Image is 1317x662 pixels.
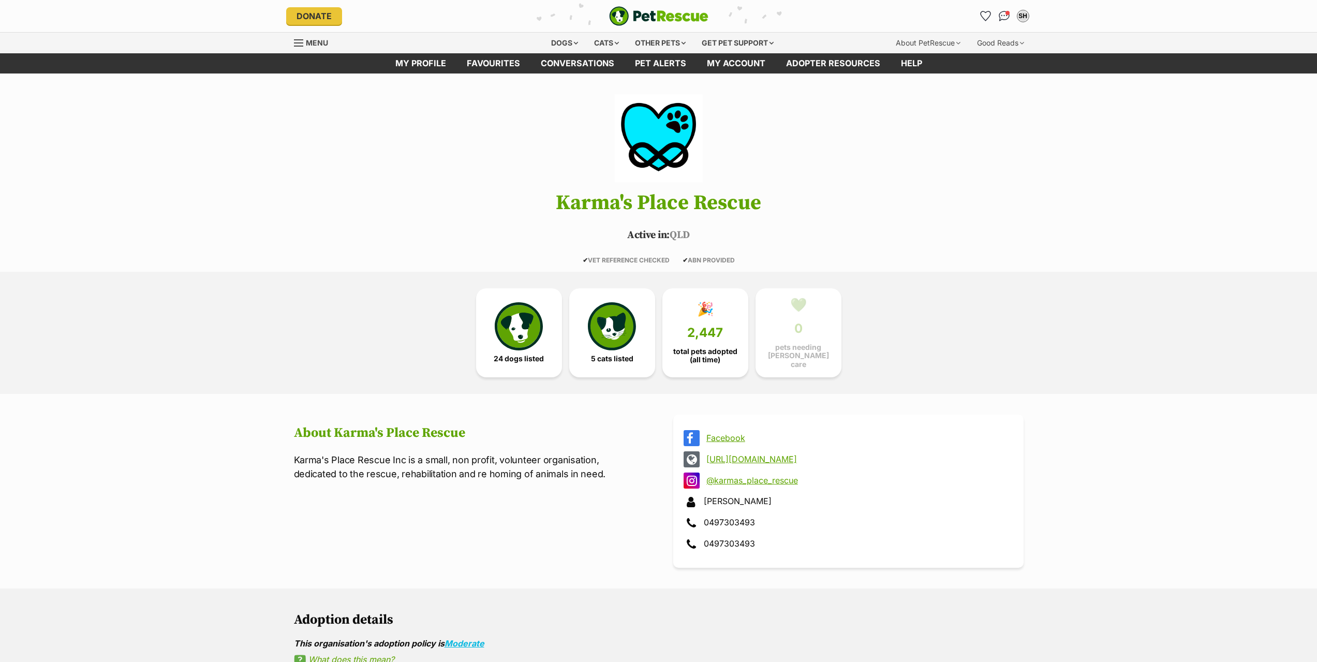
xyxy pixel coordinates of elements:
[697,53,776,73] a: My account
[583,256,588,264] icon: ✔
[544,33,585,53] div: Dogs
[294,612,1024,628] h2: Adoption details
[456,53,530,73] a: Favourites
[625,53,697,73] a: Pet alerts
[706,454,1009,464] a: [URL][DOMAIN_NAME]
[790,297,807,313] div: 💚
[706,433,1009,443] a: Facebook
[476,288,562,377] a: 24 dogs listed
[978,8,1031,24] ul: Account quick links
[687,326,723,340] span: 2,447
[294,425,644,441] h2: About Karma's Place Rescue
[996,8,1013,24] a: Conversations
[294,33,335,51] a: Menu
[970,33,1031,53] div: Good Reads
[591,355,633,363] span: 5 cats listed
[583,256,670,264] span: VET REFERENCE CHECKED
[569,288,655,377] a: 5 cats listed
[891,53,933,73] a: Help
[587,33,626,53] div: Cats
[706,476,1009,485] a: @karmas_place_rescue
[286,7,342,25] a: Donate
[889,33,968,53] div: About PetRescue
[627,229,670,242] span: Active in:
[278,228,1039,243] p: QLD
[278,192,1039,214] h1: Karma's Place Rescue
[756,288,841,377] a: 💚 0 pets needing [PERSON_NAME] care
[385,53,456,73] a: My profile
[776,53,891,73] a: Adopter resources
[684,515,1013,531] div: 0497303493
[683,256,688,264] icon: ✔
[628,33,693,53] div: Other pets
[1015,8,1031,24] button: My account
[588,302,635,350] img: cat-icon-068c71abf8fe30c970a85cd354bc8e23425d12f6e8612795f06af48be43a487a.svg
[494,355,544,363] span: 24 dogs listed
[684,536,1013,552] div: 0497303493
[495,302,542,350] img: petrescue-icon-eee76f85a60ef55c4a1927667547b313a7c0e82042636edf73dce9c88f694885.svg
[609,6,708,26] a: PetRescue
[684,494,1013,510] div: [PERSON_NAME]
[306,38,328,47] span: Menu
[445,638,484,649] a: Moderate
[294,453,644,481] p: Karma's Place Rescue Inc is a small, non profit, volunteer organisation, dedicated to the rescue,...
[694,33,781,53] div: Get pet support
[794,321,803,336] span: 0
[978,8,994,24] a: Favourites
[1018,11,1028,21] div: SH
[697,301,714,317] div: 🎉
[683,256,735,264] span: ABN PROVIDED
[530,53,625,73] a: conversations
[662,288,748,377] a: 🎉 2,447 total pets adopted (all time)
[764,343,833,368] span: pets needing [PERSON_NAME] care
[609,6,708,26] img: logo-e224e6f780fb5917bec1dbf3a21bbac754714ae5b6737aabdf751b685950b380.svg
[999,11,1010,21] img: chat-41dd97257d64d25036548639549fe6c8038ab92f7586957e7f3b1b290dea8141.svg
[599,94,717,182] img: Karma's Place Rescue
[671,347,739,364] span: total pets adopted (all time)
[294,639,1024,648] div: This organisation's adoption policy is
